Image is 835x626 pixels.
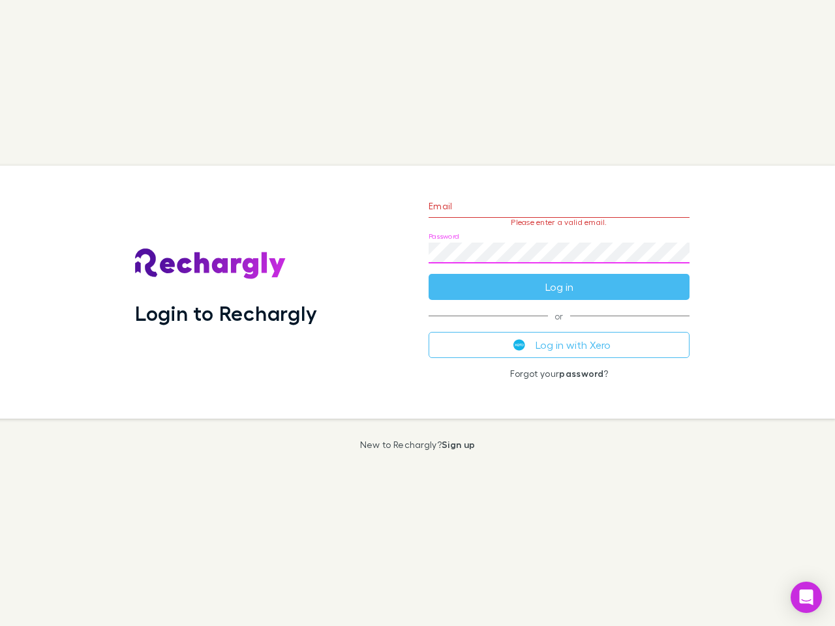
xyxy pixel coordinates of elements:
[442,439,475,450] a: Sign up
[135,301,317,325] h1: Login to Rechargly
[559,368,603,379] a: password
[791,582,822,613] div: Open Intercom Messenger
[429,368,690,379] p: Forgot your ?
[135,248,286,280] img: Rechargly's Logo
[429,218,690,227] p: Please enter a valid email.
[513,339,525,351] img: Xero's logo
[429,274,690,300] button: Log in
[360,440,476,450] p: New to Rechargly?
[429,332,690,358] button: Log in with Xero
[429,231,459,241] label: Password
